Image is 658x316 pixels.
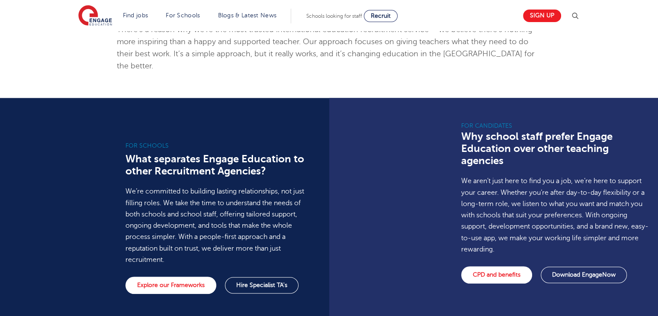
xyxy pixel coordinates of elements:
a: Blogs & Latest News [218,12,277,19]
img: Engage Education [78,5,112,27]
a: Sign up [523,10,561,22]
a: CPD and benefits [461,266,532,284]
a: Find jobs [123,12,148,19]
a: Hire Specialist TA's [225,277,299,293]
a: Recruit [364,10,398,22]
h3: Why school staff prefer Engage Education over other teaching agencies [461,130,652,167]
span: Schools looking for staff [306,13,362,19]
a: Download EngageNow [541,267,627,283]
h6: For Candidates [461,122,652,130]
h3: What separates Engage Education to other Recruitment Agencies? [125,153,316,177]
p: We’re committed to building lasting relationships, not just filling roles. We take the time to un... [125,186,316,265]
p: We aren’t just here to find you a job, we’re here to support your career. Whether you’re after da... [461,175,652,255]
h6: For schools [125,142,316,150]
a: For Schools [166,12,200,19]
a: Explore our Frameworks [125,277,216,294]
span: Recruit [371,13,391,19]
